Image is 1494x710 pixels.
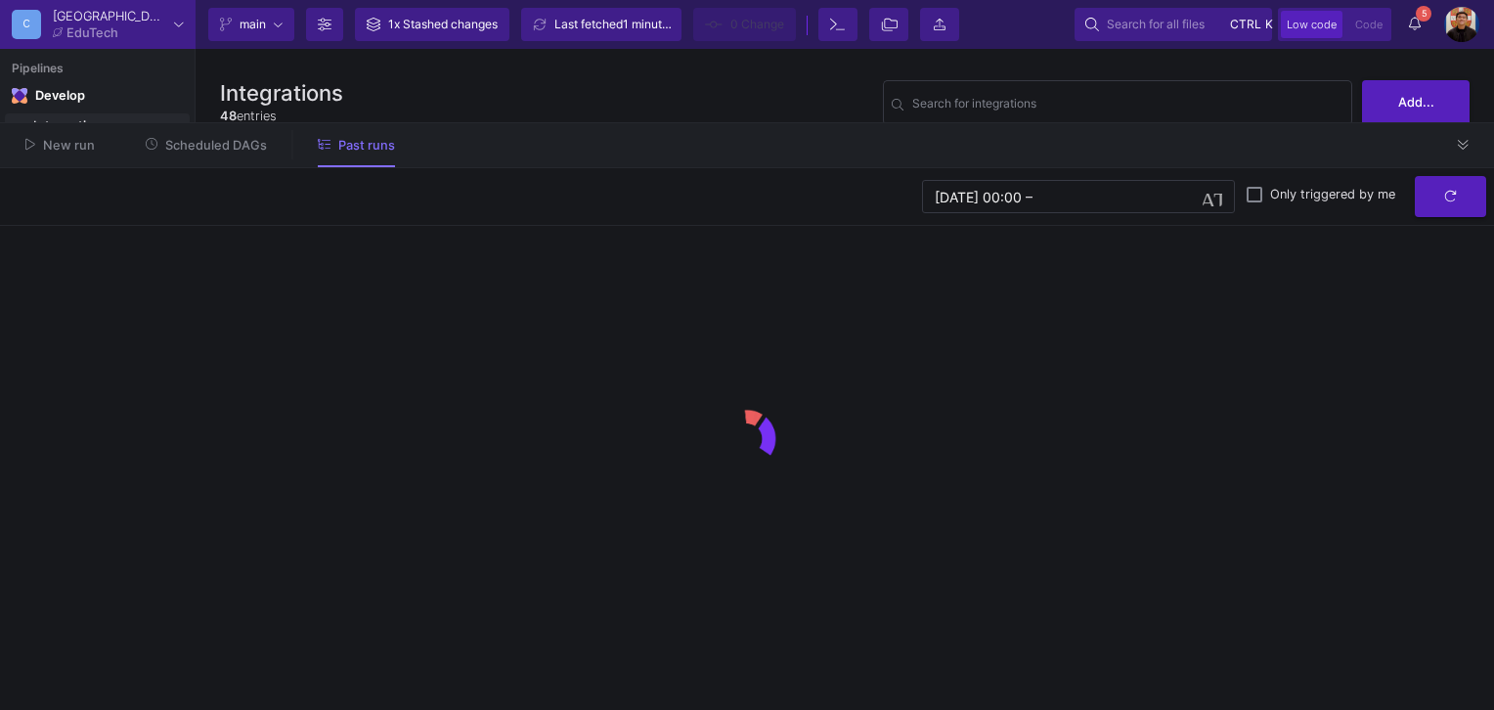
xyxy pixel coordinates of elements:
[388,10,498,39] div: 1x Stashed changes
[355,8,509,41] button: 1x Stashed changes
[294,130,418,160] button: Past runs
[1265,13,1273,36] span: k
[1270,187,1395,202] span: Only triggered by me
[240,10,266,39] span: main
[1349,11,1388,38] button: Code
[1398,95,1434,110] span: Add...
[1355,18,1383,31] span: Code
[43,138,95,153] span: New run
[713,405,781,473] img: logo.gif
[53,10,166,22] div: [GEOGRAPHIC_DATA]
[935,189,1022,204] input: Start datetime
[554,10,672,39] div: Last fetched
[220,107,343,125] div: entries
[33,118,185,134] div: Integrations
[1026,189,1033,204] span: –
[1281,11,1342,38] button: Low code
[1224,13,1261,36] button: ctrlk
[623,17,692,31] span: 1 minute ago
[1036,189,1164,204] input: End datetime
[1362,80,1470,126] button: Add...
[12,10,41,39] div: C
[66,26,118,39] div: EduTech
[1107,10,1205,39] span: Search for all files
[165,138,267,153] span: Scheduled DAGs
[1287,18,1337,31] span: Low code
[208,8,294,41] button: main
[1397,8,1432,41] button: 5
[2,130,118,160] button: New run
[220,80,343,106] h3: Integrations
[521,8,681,41] button: Last fetched1 minute ago
[35,88,65,104] div: Develop
[12,88,27,104] img: Navigation icon
[1075,8,1272,41] button: Search for all filesctrlk
[5,113,190,139] a: Integrations
[1444,7,1479,42] img: bg52tvgs8dxfpOhHYAd0g09LCcAxm85PnUXHwHyc.png
[122,130,291,160] button: Scheduled DAGs
[220,109,237,123] span: 48
[1416,6,1431,22] span: 5
[338,138,395,153] span: Past runs
[1230,13,1261,36] span: ctrl
[5,80,190,111] mat-expansion-panel-header: Navigation iconDevelop
[912,99,1343,113] input: Search for name, tables, ...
